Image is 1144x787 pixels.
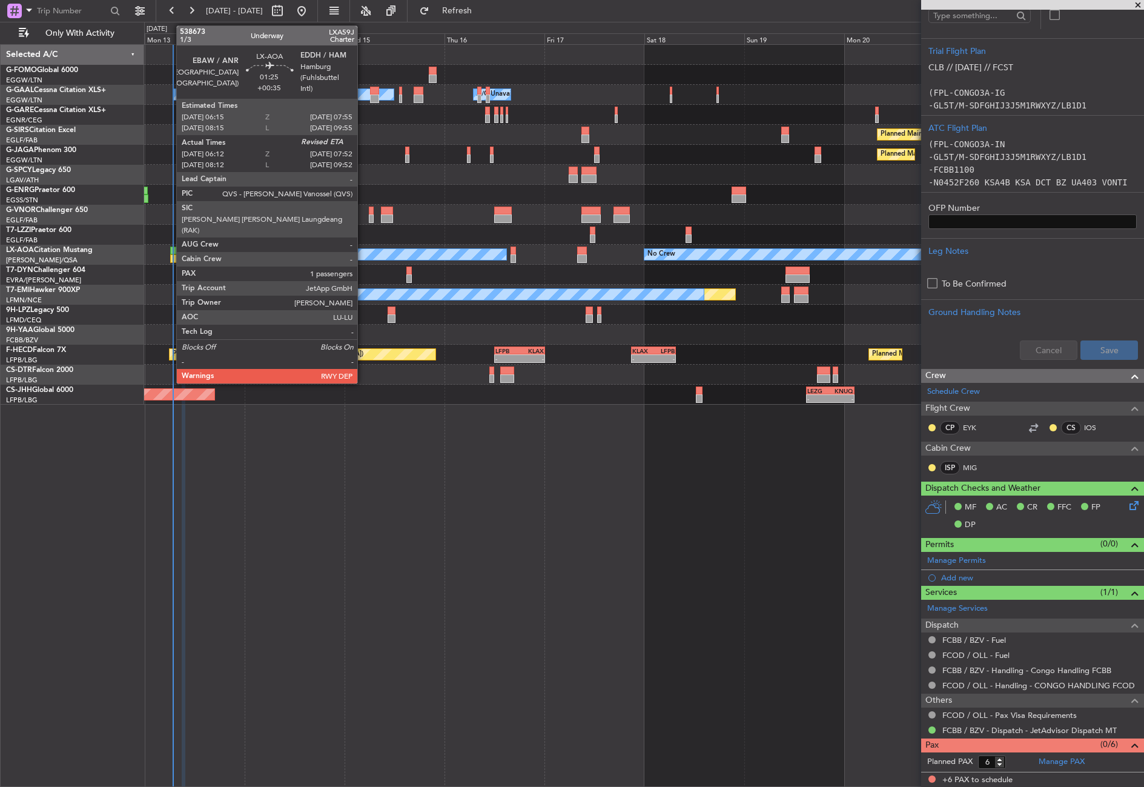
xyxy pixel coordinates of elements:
a: [PERSON_NAME]/QSA [6,256,78,265]
div: A/C Unavailable [177,85,227,104]
span: Dispatch [925,619,959,633]
a: T7-EMIHawker 900XP [6,287,80,294]
span: Only With Activity [31,29,128,38]
div: - [653,355,675,362]
div: KNUQ [830,387,853,394]
label: To Be Confirmed [942,277,1007,290]
div: Tue 14 [245,33,345,44]
div: No Crew Hamburg (Fuhlsbuttel Intl) [185,245,295,264]
a: MIG [963,462,990,473]
span: FFC [1057,502,1071,514]
span: G-SIRS [6,127,29,134]
a: T7-DYNChallenger 604 [6,267,85,274]
a: FCOD / OLL - Fuel [942,650,1010,660]
span: T7-DYN [6,267,33,274]
a: EYK [963,422,990,433]
span: MF [965,502,976,514]
span: +6 PAX to schedule [942,774,1013,786]
div: - [520,355,544,362]
div: No Crew [198,285,226,304]
a: EGNR/CEG [6,116,42,125]
div: KLAX [632,347,653,354]
a: Manage Permits [927,555,986,567]
span: G-FOMO [6,67,37,74]
div: Leg Notes [928,245,1137,257]
span: CS-DTR [6,367,32,374]
div: ISP [940,461,960,474]
div: Planned Maint [GEOGRAPHIC_DATA] ([GEOGRAPHIC_DATA]) [881,145,1071,164]
span: G-ENRG [6,187,35,194]
div: - [830,395,853,402]
span: CS-JHH [6,387,32,394]
span: G-JAGA [6,147,34,154]
div: - [632,355,653,362]
span: T7-LZZI [6,227,31,234]
a: EGGW/LTN [6,76,42,85]
span: (0/6) [1100,738,1118,751]
div: Mon 13 [145,33,245,44]
a: EVRA/[PERSON_NAME] [6,276,81,285]
div: KLAX [520,347,544,354]
span: G-GAAL [6,87,34,94]
a: LFMN/NCE [6,296,42,305]
a: G-JAGAPhenom 300 [6,147,76,154]
div: LEZG [807,387,830,394]
a: LX-AOACitation Mustang [6,247,93,254]
span: 9H-LPZ [6,307,30,314]
span: Cabin Crew [925,442,971,456]
a: LFMD/CEQ [6,316,41,325]
span: DP [965,519,976,531]
label: OFP Number [928,202,1137,214]
div: CS [1061,421,1081,434]
code: -N0452F260 KSA4B KSA DCT BZ UA403 VONTI DCT [928,178,1128,200]
span: Services [925,586,957,600]
span: Refresh [432,7,483,15]
label: Planned PAX [927,756,973,768]
a: Manage Services [927,603,988,615]
code: -GL5T/M-SDFGHIJ3J5M1RWXYZ/LB1D1 [928,101,1086,110]
code: (FPL-CONGO3A-IN [928,139,1005,149]
a: G-VNORChallenger 650 [6,207,88,214]
span: Permits [925,538,954,552]
a: Schedule Crew [927,386,980,398]
span: [DATE] - [DATE] [206,5,263,16]
a: LFPB/LBG [6,376,38,385]
span: 9H-YAA [6,327,33,334]
a: G-ENRGPraetor 600 [6,187,75,194]
a: EGLF/FAB [6,236,38,245]
a: G-GAALCessna Citation XLS+ [6,87,106,94]
button: Only With Activity [13,24,131,43]
div: [DATE] [147,24,167,35]
span: (1/1) [1100,586,1118,599]
a: FCOD / OLL - Pax Visa Requirements [942,710,1077,720]
span: AC [996,502,1007,514]
span: Crew [925,369,946,383]
div: - [807,395,830,402]
a: 9H-YAAGlobal 5000 [6,327,74,334]
a: 9H-LPZLegacy 500 [6,307,69,314]
a: LGAV/ATH [6,176,39,185]
span: T7-EMI [6,287,30,294]
div: Add new [941,573,1138,583]
a: EGGW/LTN [6,156,42,165]
span: Dispatch Checks and Weather [925,482,1040,496]
div: CP [940,421,960,434]
a: G-FOMOGlobal 6000 [6,67,78,74]
div: Fri 17 [544,33,644,44]
a: EGLF/FAB [6,216,38,225]
a: FCBB/BZV [6,336,38,345]
div: Trial Flight Plan [928,45,1137,58]
div: Sat 18 [644,33,744,44]
div: - [495,355,520,362]
a: LFPB/LBG [6,396,38,405]
a: FCBB / BZV - Handling - Congo Handling FCBB [942,665,1111,676]
a: Manage PAX [1039,756,1085,768]
a: IOS [1084,422,1111,433]
span: (0/0) [1100,537,1118,550]
span: G-VNOR [6,207,36,214]
a: LFPB/LBG [6,356,38,365]
a: G-SIRSCitation Excel [6,127,76,134]
div: Mon 20 [844,33,944,44]
div: Planned Maint Oxford ([GEOGRAPHIC_DATA]) [881,125,1024,144]
div: Thu 16 [445,33,544,44]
